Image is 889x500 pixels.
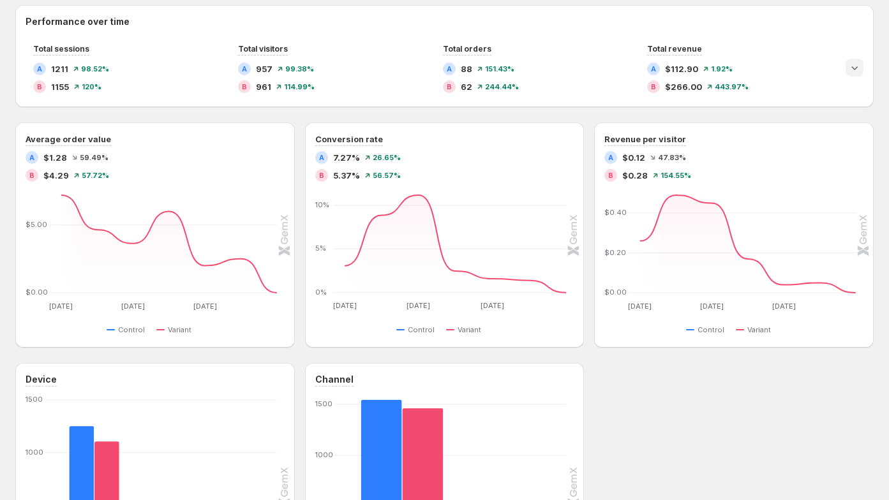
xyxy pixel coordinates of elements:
[29,154,34,161] h2: A
[481,302,504,311] text: [DATE]
[485,83,519,91] span: 244.44 %
[373,172,401,179] span: 56.57 %
[461,62,472,75] span: 88
[651,65,656,73] h2: A
[736,322,776,337] button: Variant
[107,322,150,337] button: Control
[447,83,452,91] h2: B
[49,302,73,311] text: [DATE]
[26,395,43,404] text: 1500
[485,65,514,73] span: 151.43 %
[665,80,702,93] span: $266.00
[285,65,314,73] span: 99.38 %
[665,62,698,75] span: $112.90
[80,154,108,161] span: 59.49 %
[658,154,686,161] span: 47.83 %
[629,302,652,311] text: [DATE]
[604,133,686,145] h3: Revenue per visitor
[608,154,613,161] h2: A
[407,302,430,311] text: [DATE]
[168,325,191,335] span: Variant
[647,44,702,54] span: Total revenue
[242,83,247,91] h2: B
[256,62,273,75] span: 957
[622,151,645,164] span: $0.12
[81,65,109,73] span: 98.52 %
[332,302,356,311] text: [DATE]
[443,44,491,54] span: Total orders
[315,200,329,209] text: 10%
[26,288,48,297] text: $0.00
[51,62,68,75] span: 1211
[118,325,145,335] span: Control
[33,44,89,54] span: Total sessions
[284,83,315,91] span: 114.99 %
[156,322,197,337] button: Variant
[604,208,627,217] text: $0.40
[604,288,627,297] text: $0.00
[747,325,771,335] span: Variant
[315,399,332,408] text: 1500
[315,373,354,386] h3: Channel
[447,65,452,73] h2: A
[193,302,217,311] text: [DATE]
[772,302,796,311] text: [DATE]
[373,154,401,161] span: 26.65 %
[661,172,691,179] span: 154.55 %
[26,220,47,229] text: $5.00
[43,169,69,182] span: $4.29
[608,172,613,179] h2: B
[651,83,656,91] h2: B
[29,172,34,179] h2: B
[622,169,648,182] span: $0.28
[26,15,863,28] h2: Performance over time
[37,65,42,73] h2: A
[315,288,327,297] text: 0%
[315,133,383,145] h3: Conversion rate
[315,244,326,253] text: 5%
[715,83,749,91] span: 443.97 %
[51,80,69,93] span: 1155
[846,59,863,77] button: Expand chart
[461,80,472,93] span: 62
[333,169,360,182] span: 5.37%
[408,325,435,335] span: Control
[121,302,145,311] text: [DATE]
[700,302,724,311] text: [DATE]
[256,80,271,93] span: 961
[333,151,360,164] span: 7.27%
[686,322,729,337] button: Control
[26,448,43,457] text: 1000
[604,248,626,257] text: $0.20
[319,172,324,179] h2: B
[711,65,733,73] span: 1.92 %
[238,44,288,54] span: Total visitors
[319,154,324,161] h2: A
[698,325,724,335] span: Control
[26,373,57,386] h3: Device
[43,151,67,164] span: $1.28
[82,83,101,91] span: 120 %
[315,450,333,459] text: 1000
[26,133,111,145] h3: Average order value
[396,322,440,337] button: Control
[242,65,247,73] h2: A
[458,325,481,335] span: Variant
[82,172,109,179] span: 57.72 %
[37,83,42,91] h2: B
[446,322,486,337] button: Variant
